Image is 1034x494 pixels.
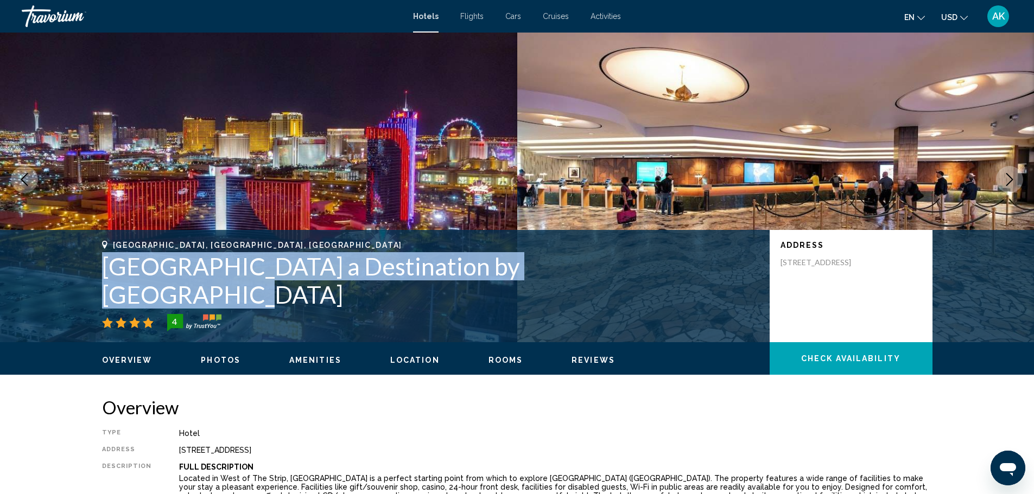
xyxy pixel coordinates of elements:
[201,356,240,364] span: Photos
[941,13,957,22] span: USD
[167,314,221,331] img: trustyou-badge-hor.svg
[770,342,932,375] button: Check Availability
[22,5,402,27] a: Travorium
[801,355,900,363] span: Check Availability
[102,429,152,438] div: Type
[460,12,484,21] a: Flights
[102,396,932,418] h2: Overview
[11,166,38,193] button: Previous image
[179,429,932,438] div: Hotel
[904,13,915,22] span: en
[164,315,186,328] div: 4
[102,252,759,309] h1: [GEOGRAPHIC_DATA] a Destination by [GEOGRAPHIC_DATA]
[991,451,1025,485] iframe: Button to launch messaging window
[572,356,615,364] span: Reviews
[390,355,440,365] button: Location
[201,355,240,365] button: Photos
[289,356,341,364] span: Amenities
[102,356,153,364] span: Overview
[941,9,968,25] button: Change currency
[489,356,523,364] span: Rooms
[781,241,922,249] p: Address
[102,446,152,454] div: Address
[289,355,341,365] button: Amenities
[390,356,440,364] span: Location
[543,12,569,21] a: Cruises
[505,12,521,21] a: Cars
[102,355,153,365] button: Overview
[992,11,1005,22] span: AK
[179,446,932,454] div: [STREET_ADDRESS]
[781,258,867,267] p: [STREET_ADDRESS]
[984,5,1012,28] button: User Menu
[591,12,621,21] a: Activities
[113,241,402,249] span: [GEOGRAPHIC_DATA], [GEOGRAPHIC_DATA], [GEOGRAPHIC_DATA]
[904,9,925,25] button: Change language
[489,355,523,365] button: Rooms
[413,12,439,21] a: Hotels
[996,166,1023,193] button: Next image
[179,463,253,471] b: Full Description
[572,355,615,365] button: Reviews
